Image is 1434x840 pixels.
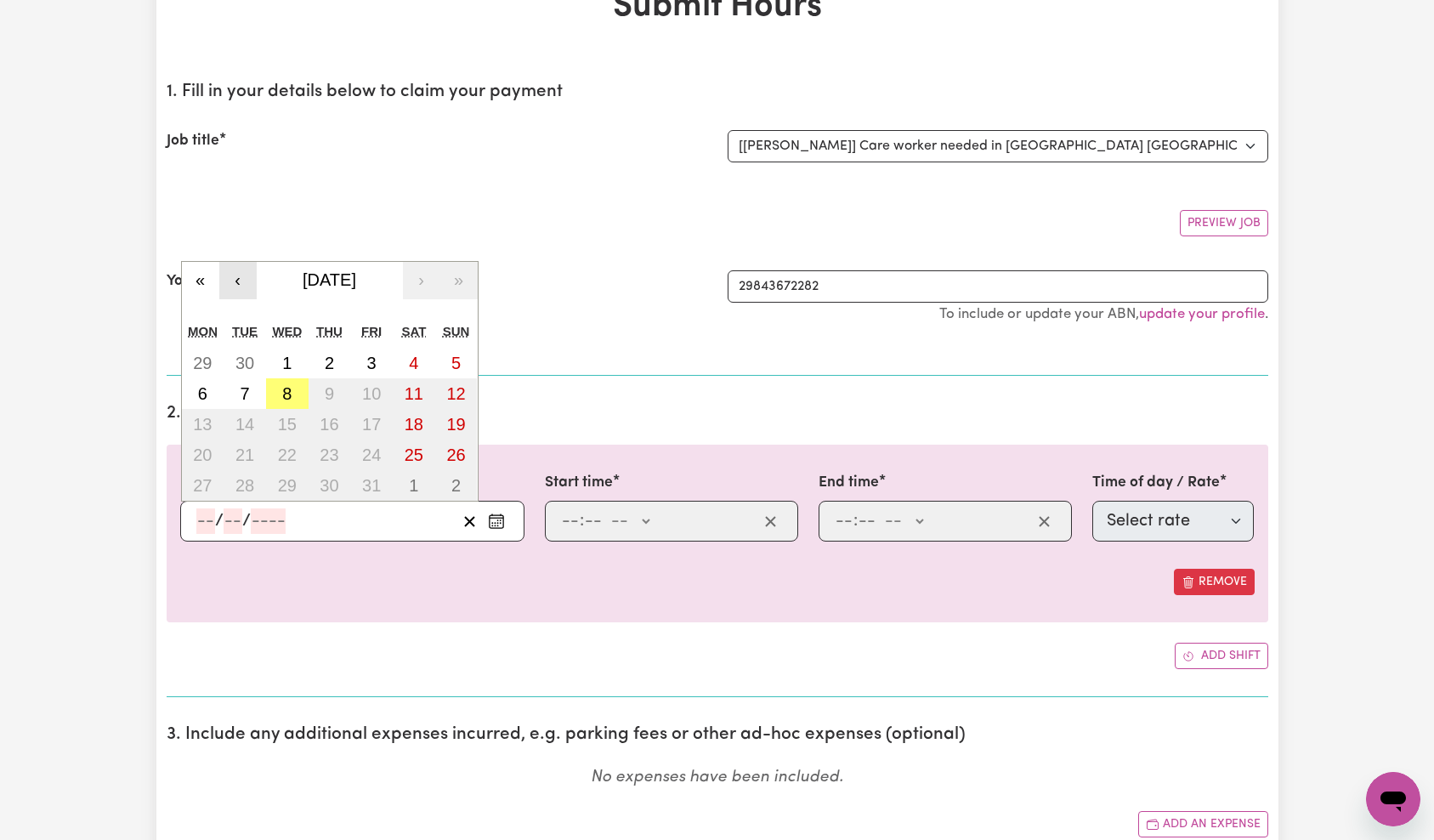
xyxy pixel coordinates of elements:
span: / [242,512,251,531]
button: October 30, 2025 [309,470,351,501]
abbr: Saturday [401,324,426,338]
button: October 8, 2025 [266,378,309,409]
abbr: November 1, 2025 [409,476,418,495]
abbr: October 23, 2025 [320,446,338,464]
h2: 2. Enter the details of your shift(s) [167,403,1268,424]
abbr: October 4, 2025 [409,354,418,372]
abbr: October 13, 2025 [193,415,212,434]
abbr: October 21, 2025 [235,446,254,464]
button: October 6, 2025 [182,378,224,409]
button: Enter the date of care work [483,508,510,534]
abbr: October 7, 2025 [240,384,249,403]
button: October 21, 2025 [224,440,266,470]
button: October 11, 2025 [393,378,435,409]
button: October 10, 2025 [350,378,393,409]
abbr: Thursday [316,324,343,338]
button: ‹ [219,262,257,299]
button: October 1, 2025 [266,348,309,378]
label: Job title [167,130,219,152]
label: Time of day / Rate [1092,472,1220,494]
abbr: October 18, 2025 [405,415,423,434]
input: -- [835,508,853,534]
abbr: October 11, 2025 [405,384,423,403]
abbr: October 25, 2025 [405,446,423,464]
input: -- [224,508,242,534]
button: October 9, 2025 [309,378,351,409]
abbr: Monday [188,324,218,338]
h2: 1. Fill in your details below to claim your payment [167,82,1268,103]
button: October 26, 2025 [435,440,478,470]
abbr: October 12, 2025 [446,384,465,403]
span: : [853,512,858,531]
abbr: Friday [361,324,382,338]
input: -- [561,508,580,534]
button: Add another shift [1175,643,1268,669]
label: End time [819,472,879,494]
button: » [440,262,478,299]
button: Preview Job [1180,210,1268,236]
button: October 14, 2025 [224,409,266,440]
button: October 29, 2025 [266,470,309,501]
span: : [580,512,584,531]
button: October 12, 2025 [435,378,478,409]
abbr: October 10, 2025 [362,384,381,403]
label: Date of care work [180,472,303,494]
abbr: October 27, 2025 [193,476,212,495]
button: Remove this shift [1174,569,1255,595]
button: October 25, 2025 [393,440,435,470]
iframe: Button to launch messaging window [1366,772,1420,826]
abbr: October 26, 2025 [446,446,465,464]
input: -- [858,508,876,534]
abbr: October 3, 2025 [367,354,377,372]
button: October 27, 2025 [182,470,224,501]
button: October 24, 2025 [350,440,393,470]
button: November 1, 2025 [393,470,435,501]
em: No expenses have been included. [591,769,843,786]
abbr: October 28, 2025 [235,476,254,495]
abbr: October 22, 2025 [278,446,297,464]
abbr: October 2, 2025 [325,354,334,372]
button: Clear date [456,508,483,534]
abbr: October 19, 2025 [446,415,465,434]
abbr: October 1, 2025 [282,354,292,372]
button: October 13, 2025 [182,409,224,440]
button: October 18, 2025 [393,409,435,440]
button: October 5, 2025 [435,348,478,378]
abbr: Wednesday [272,324,302,338]
abbr: October 9, 2025 [325,384,334,403]
abbr: October 5, 2025 [451,354,461,372]
input: ---- [251,508,286,534]
abbr: October 14, 2025 [235,415,254,434]
small: To include or update your ABN, . [939,307,1268,321]
abbr: October 30, 2025 [320,476,338,495]
button: October 28, 2025 [224,470,266,501]
abbr: October 31, 2025 [362,476,381,495]
button: October 20, 2025 [182,440,224,470]
button: November 2, 2025 [435,470,478,501]
button: October 23, 2025 [309,440,351,470]
a: update your profile [1139,307,1265,321]
abbr: October 24, 2025 [362,446,381,464]
abbr: October 15, 2025 [278,415,297,434]
abbr: Tuesday [232,324,258,338]
button: October 17, 2025 [350,409,393,440]
abbr: October 29, 2025 [278,476,297,495]
abbr: September 30, 2025 [235,354,254,372]
abbr: October 16, 2025 [320,415,338,434]
label: Your ABN [167,270,230,292]
button: Add another expense [1138,811,1268,837]
button: [DATE] [257,262,403,299]
span: / [215,512,224,531]
button: « [182,262,219,299]
span: [DATE] [303,270,356,289]
button: September 29, 2025 [182,348,224,378]
abbr: October 20, 2025 [193,446,212,464]
abbr: September 29, 2025 [193,354,212,372]
button: October 7, 2025 [224,378,266,409]
button: › [403,262,440,299]
abbr: October 8, 2025 [282,384,292,403]
h2: 3. Include any additional expenses incurred, e.g. parking fees or other ad-hoc expenses (optional) [167,724,1268,746]
label: Start time [545,472,613,494]
button: October 15, 2025 [266,409,309,440]
abbr: October 17, 2025 [362,415,381,434]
